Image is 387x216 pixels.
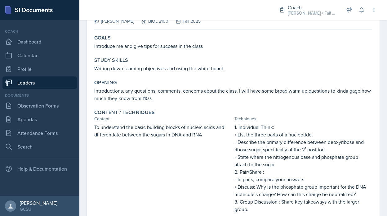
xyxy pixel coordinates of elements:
[2,76,77,89] a: Leaders
[2,49,77,62] a: Calendar
[168,18,201,25] div: Fall 2025
[234,176,372,183] p: ◦ In pairs, compare your answers.
[2,113,77,126] a: Agendas
[234,168,372,176] p: 2. Pair/Share :
[94,18,134,25] div: [PERSON_NAME]
[234,183,372,198] p: ◦ Discuss: Why is the phosphate group important for the DNA molecule's charge? How can this charg...
[234,153,372,168] p: ◦ State where the nitrogenous base and phosphate group attach to the sugar.
[94,123,232,138] p: To understand the basic building blocks of nucleic acids and differentiate between the sugars in ...
[20,206,57,212] div: GCSU
[2,63,77,75] a: Profile
[2,99,77,112] a: Observation Forms
[288,4,337,11] div: Coach
[288,10,337,16] div: [PERSON_NAME] / Fall 2025
[94,116,232,122] div: Content
[234,123,372,131] p: 1. Individual Think:
[234,116,372,122] div: Techniques
[2,163,77,175] div: Help & Documentation
[2,93,77,98] div: Documents
[94,109,155,116] label: Content / Techniques
[94,87,372,102] p: Introductions, any questions, comments, concerns about the class. I will have some broad warm up ...
[94,57,128,63] label: Study Skills
[2,35,77,48] a: Dashboard
[94,42,372,50] p: Introduce me and give tips for success in the class
[2,140,77,153] a: Search
[94,35,111,41] label: Goals
[94,65,372,72] p: Writing down learning objectives and using the white board.
[2,29,77,34] div: Coach
[20,200,57,206] div: [PERSON_NAME]
[234,138,372,153] p: ◦ Describe the primary difference between deoxyribose and ribose sugar, specifically at the 2ʹ po...
[234,198,372,213] p: 3. Group Discussion : Share key takeaways with the larger group.
[2,127,77,139] a: Attendance Forms
[134,18,168,25] div: BIOL 2100
[94,80,117,86] label: Opening
[234,131,372,138] p: ◦ List the three parts of a nucleotide.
